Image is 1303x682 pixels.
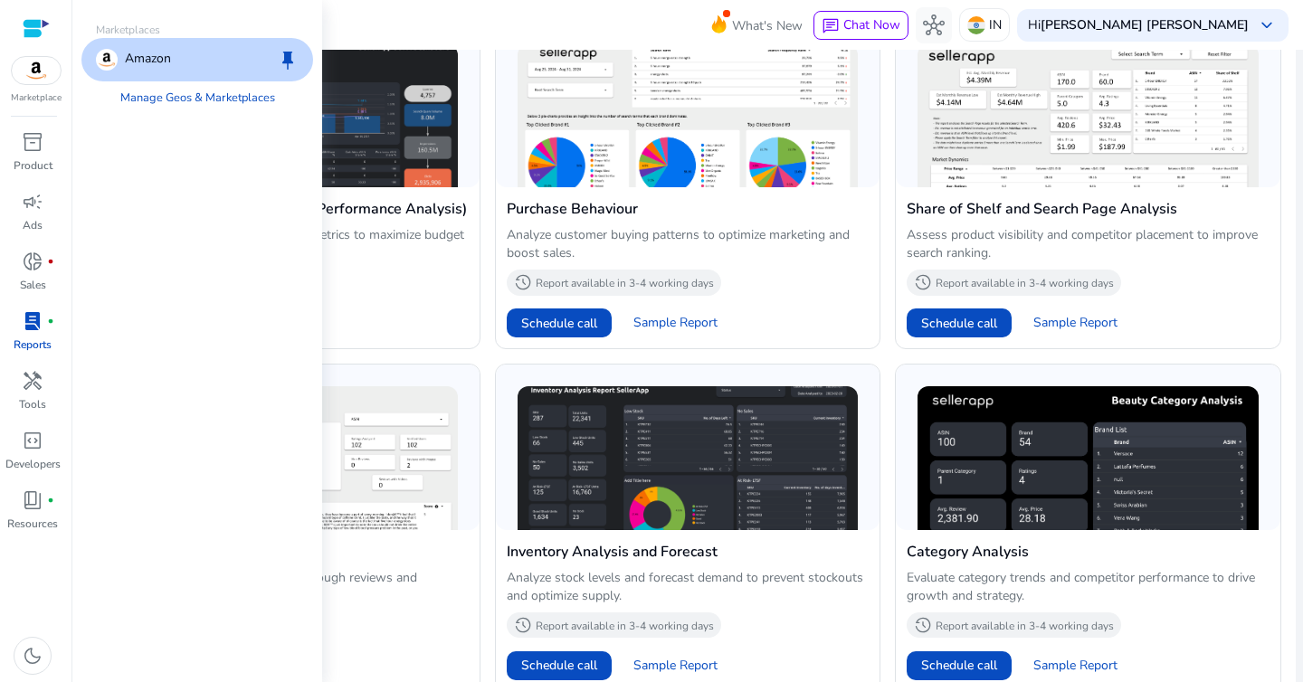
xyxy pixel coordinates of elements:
[22,191,43,213] span: campaign
[1033,657,1118,675] span: Sample Report
[14,336,52,353] p: Reports
[1041,16,1249,33] b: [PERSON_NAME] [PERSON_NAME]
[633,314,718,332] span: Sample Report
[22,131,43,153] span: inventory_2
[22,645,43,667] span: dark_mode
[914,273,932,291] span: history_2
[521,656,597,675] span: Schedule call
[1028,19,1249,32] p: Hi
[907,226,1270,262] p: Assess product visibility and competitor placement to improve search ranking.
[19,396,46,412] p: Tools
[507,198,870,220] h4: Purchase Behaviour
[907,308,1012,337] button: Schedule call
[1033,314,1118,332] span: Sample Report
[907,651,1012,680] button: Schedule call
[521,314,597,333] span: Schedule call
[14,157,52,174] p: Product
[619,308,732,337] button: Sample Report
[22,430,43,451] span: code_blocks
[11,91,62,105] p: Marketplace
[507,651,612,680] button: Schedule call
[536,619,714,633] p: Report available in 3-4 working days
[907,198,1270,220] h4: Share of Shelf and Search Page Analysis
[22,489,43,511] span: book_4
[514,273,532,291] span: history_2
[106,81,290,114] a: Manage Geos & Marketplaces
[47,317,54,325] span: fiber_manual_record
[96,49,118,71] img: amazon.svg
[921,314,997,333] span: Schedule call
[907,541,1270,563] h4: Category Analysis
[936,619,1114,633] p: Report available in 3-4 working days
[914,616,932,634] span: history_2
[1019,651,1132,680] button: Sample Report
[22,251,43,272] span: donut_small
[22,370,43,392] span: handyman
[81,22,313,38] p: Marketplaces
[619,651,732,680] button: Sample Report
[822,17,840,35] span: chat
[936,276,1114,290] p: Report available in 3-4 working days
[1019,308,1132,337] button: Sample Report
[1256,14,1278,36] span: keyboard_arrow_down
[125,49,171,71] p: Amazon
[7,516,58,532] p: Resources
[5,456,61,472] p: Developers
[633,657,718,675] span: Sample Report
[22,310,43,332] span: lab_profile
[507,541,870,563] h4: Inventory Analysis and Forecast
[967,16,985,34] img: in.svg
[507,308,612,337] button: Schedule call
[47,258,54,265] span: fiber_manual_record
[921,656,997,675] span: Schedule call
[923,14,945,36] span: hub
[732,10,803,42] span: What's New
[916,7,952,43] button: hub
[507,226,870,262] p: Analyze customer buying patterns to optimize marketing and boost sales.
[23,217,43,233] p: Ads
[47,497,54,504] span: fiber_manual_record
[843,16,900,33] span: Chat Now
[12,57,61,84] img: amazon.svg
[20,277,46,293] p: Sales
[277,49,299,71] span: keep
[989,9,1002,41] p: IN
[536,276,714,290] p: Report available in 3-4 working days
[514,616,532,634] span: history_2
[907,569,1270,605] p: Evaluate category trends and competitor performance to drive growth and strategy.
[813,11,908,40] button: chatChat Now
[507,569,870,605] p: Analyze stock levels and forecast demand to prevent stockouts and optimize supply.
